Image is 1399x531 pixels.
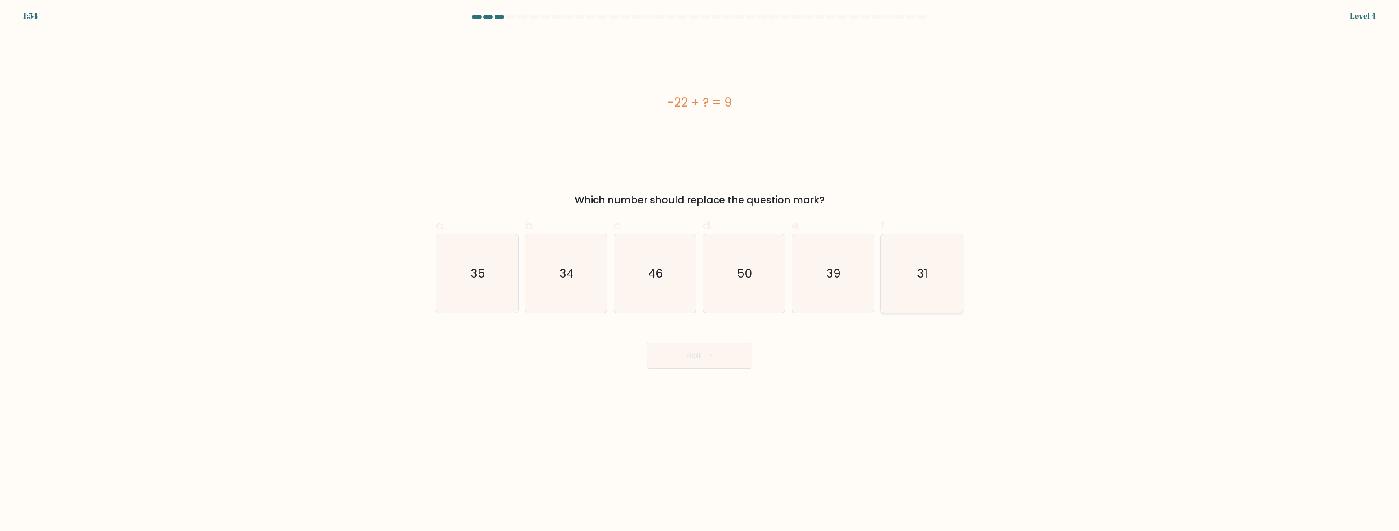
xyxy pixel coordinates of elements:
text: 39 [826,266,841,282]
div: Level 4 [1350,10,1376,22]
span: a. [436,218,446,234]
div: -22 + ? = 9 [436,93,963,111]
span: c. [614,218,623,234]
div: 1:54 [23,10,38,22]
span: e. [792,218,801,234]
div: Which number should replace the question mark? [441,193,958,208]
span: f. [880,218,886,234]
span: b. [525,218,535,234]
text: 50 [737,266,752,282]
text: 35 [471,266,485,282]
span: d. [703,218,713,234]
text: 31 [917,266,928,282]
button: Next [647,343,752,369]
text: 46 [649,266,663,282]
text: 34 [560,266,574,282]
